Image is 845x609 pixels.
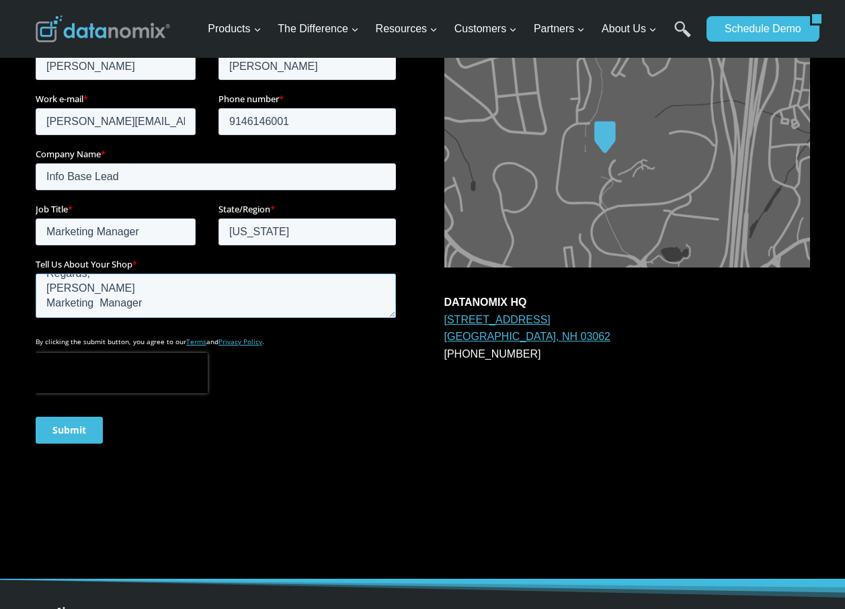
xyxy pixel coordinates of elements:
span: The Difference [278,20,359,38]
span: About Us [602,20,657,38]
a: Terms [151,300,171,309]
iframe: Form 0 [36,37,401,455]
a: [STREET_ADDRESS][GEOGRAPHIC_DATA], NH 03062 [444,314,610,343]
a: Search [674,21,691,51]
span: Resources [376,20,438,38]
nav: Primary Navigation [202,7,700,51]
span: Products [208,20,261,38]
p: [PHONE_NUMBER] [444,294,810,362]
a: Privacy Policy [183,300,227,309]
span: Phone number [183,56,243,68]
img: Datanomix [36,15,170,42]
span: Partners [534,20,585,38]
span: Customers [454,20,517,38]
strong: DATANOMIX HQ [444,296,527,308]
span: State/Region [183,166,235,178]
a: Schedule Demo [707,16,810,42]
